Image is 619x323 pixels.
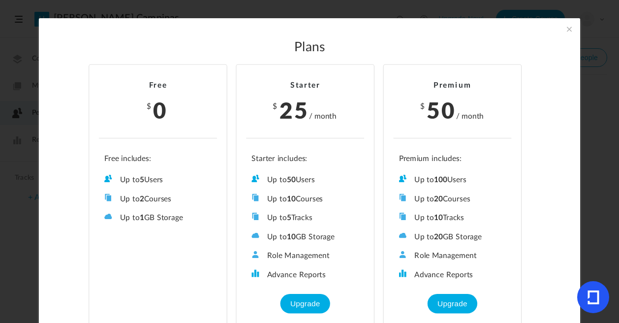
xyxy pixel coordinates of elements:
span: $ [420,102,426,110]
li: Role Management [251,250,359,260]
span: $ [147,102,152,110]
li: Up to Users [104,174,212,185]
li: Up to GB Storage [399,231,506,242]
li: Advance Reports [251,269,359,280]
b: 5 [287,214,291,222]
h2: Free [99,81,217,90]
b: 10 [287,195,296,202]
b: 2 [140,195,144,202]
b: 50 [287,176,296,184]
span: 50 [427,93,456,125]
li: Up to Tracks [251,212,359,223]
span: 0 [153,93,168,125]
b: 5 [140,176,144,184]
h2: Premium [394,81,512,90]
li: Up to Tracks [399,212,506,223]
b: 20 [434,195,443,202]
li: Role Management [399,250,506,260]
button: Upgrade [280,293,330,313]
b: 1 [140,214,144,222]
h2: Plans [61,40,558,56]
button: Upgrade [428,293,477,313]
cite: / month [309,111,337,122]
span: 25 [279,93,309,125]
li: Advance Reports [399,269,506,280]
cite: / month [456,111,484,122]
li: Up to GB Storage [251,231,359,242]
li: Up to Courses [251,194,359,204]
li: Up to GB Storage [104,212,212,223]
b: 10 [434,214,443,222]
b: 10 [287,233,296,240]
h2: Starter [246,81,364,90]
li: Up to Courses [104,194,212,204]
li: Up to Users [251,174,359,185]
li: Up to Users [399,174,506,185]
b: 20 [434,233,443,240]
li: Up to Courses [399,194,506,204]
b: 100 [434,176,447,184]
span: $ [273,102,278,110]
